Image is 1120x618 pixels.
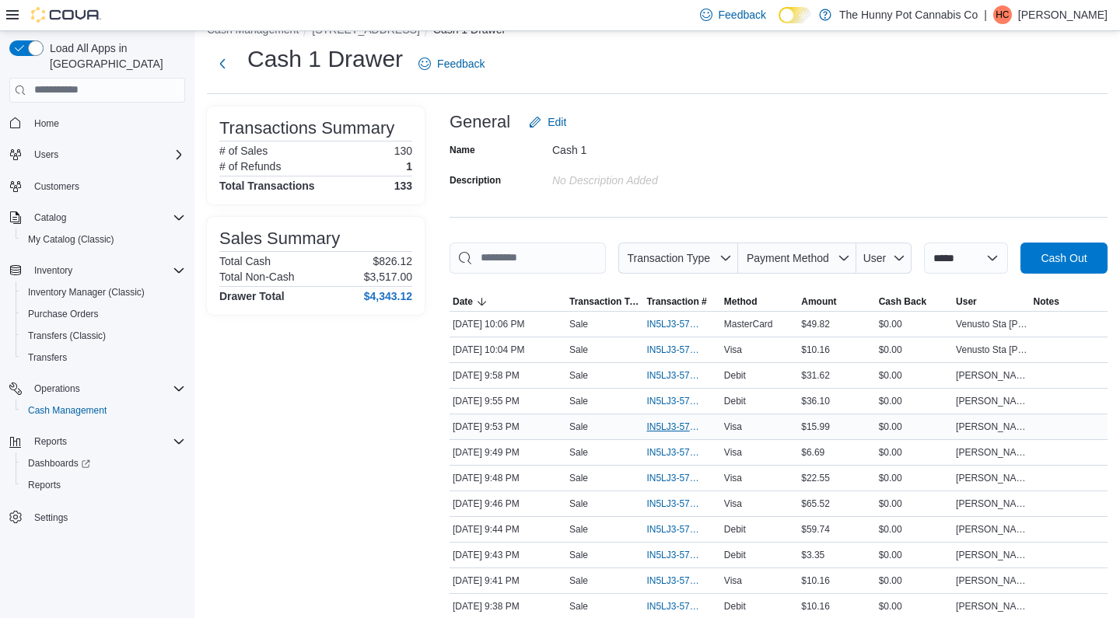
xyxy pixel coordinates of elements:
span: Edit [548,114,566,130]
span: Cash Management [22,401,185,420]
div: [DATE] 9:55 PM [450,392,566,410]
span: IN5LJ3-5759668 [646,446,702,459]
button: Purchase Orders [16,303,191,325]
h4: Drawer Total [219,290,285,302]
span: IN5LJ3-5759606 [646,574,702,587]
p: Sale [569,574,588,587]
div: $0.00 [876,520,953,539]
button: Catalog [28,208,72,227]
button: Operations [3,378,191,400]
img: Cova [31,7,101,23]
span: [PERSON_NAME] [956,472,1027,484]
div: [DATE] 10:04 PM [450,340,566,359]
span: IN5LJ3-5759582 [646,600,702,613]
span: Catalog [28,208,185,227]
p: The Hunny Pot Cannabis Co [839,5,978,24]
button: My Catalog (Classic) [16,229,191,250]
p: [PERSON_NAME] [1018,5,1108,24]
div: [DATE] 9:49 PM [450,443,566,462]
p: Sale [569,472,588,484]
span: Transfers [28,351,67,364]
button: Inventory [3,260,191,281]
span: Feedback [719,7,766,23]
span: Visa [724,421,742,433]
button: Edit [523,106,572,138]
div: [DATE] 9:58 PM [450,366,566,385]
span: Venusto Sta [PERSON_NAME] III [956,344,1027,356]
span: Settings [34,512,68,524]
span: Visa [724,472,742,484]
span: IN5LJ3-5759767 [646,344,702,356]
span: Inventory Manager (Classic) [28,286,145,299]
span: Debit [724,395,746,407]
span: Method [724,295,758,308]
input: This is a search bar. As you type, the results lower in the page will automatically filter. [450,243,606,274]
h6: # of Refunds [219,160,281,173]
div: [DATE] 9:38 PM [450,597,566,616]
span: User [956,295,977,308]
span: Visa [724,498,742,510]
p: Sale [569,523,588,536]
div: [DATE] 9:53 PM [450,417,566,436]
span: $22.55 [801,472,830,484]
span: Users [34,148,58,161]
span: Transaction # [646,295,706,308]
span: Transfers [22,348,185,367]
button: Cash Back [876,292,953,311]
button: Catalog [3,207,191,229]
span: Reports [34,435,67,448]
span: Reports [22,476,185,494]
a: Home [28,114,65,133]
a: Reports [22,476,67,494]
div: $0.00 [876,597,953,616]
button: User [856,243,912,274]
input: Dark Mode [779,7,811,23]
span: [PERSON_NAME] [956,549,1027,561]
span: [PERSON_NAME] [956,421,1027,433]
span: Users [28,145,185,164]
p: Sale [569,395,588,407]
div: [DATE] 9:43 PM [450,546,566,564]
h4: Total Transactions [219,180,315,192]
button: Home [3,112,191,134]
div: $0.00 [876,443,953,462]
span: $15.99 [801,421,830,433]
button: Cash Out [1020,243,1108,274]
span: IN5LJ3-5759729 [646,369,702,382]
span: User [863,252,887,264]
span: Customers [28,176,185,196]
span: My Catalog (Classic) [28,233,114,246]
div: [DATE] 9:46 PM [450,494,566,513]
span: Dashboards [22,454,185,473]
button: Operations [28,379,86,398]
label: Description [450,174,501,187]
div: $0.00 [876,417,953,436]
button: IN5LJ3-5759626 [646,520,717,539]
span: IN5LJ3-5759710 [646,395,702,407]
div: Cash 1 [552,138,761,156]
h3: General [450,113,510,131]
div: No Description added [552,168,761,187]
button: Date [450,292,566,311]
button: IN5LJ3-5759788 [646,315,717,333]
span: My Catalog (Classic) [22,230,185,249]
div: $0.00 [876,546,953,564]
h6: # of Sales [219,145,268,157]
span: $31.62 [801,369,830,382]
div: $0.00 [876,315,953,333]
div: $0.00 [876,571,953,590]
p: Sale [569,498,588,510]
span: [PERSON_NAME] [956,574,1027,587]
button: IN5LJ3-5759661 [646,469,717,487]
button: IN5LJ3-5759767 [646,340,717,359]
button: Transfers (Classic) [16,325,191,347]
h6: Total Non-Cash [219,271,295,283]
button: Transfers [16,347,191,368]
p: Sale [569,344,588,356]
a: Settings [28,508,74,527]
p: | [984,5,987,24]
p: 1 [406,160,412,173]
p: Sale [569,318,588,330]
span: Date [453,295,473,308]
a: Dashboards [22,454,96,473]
